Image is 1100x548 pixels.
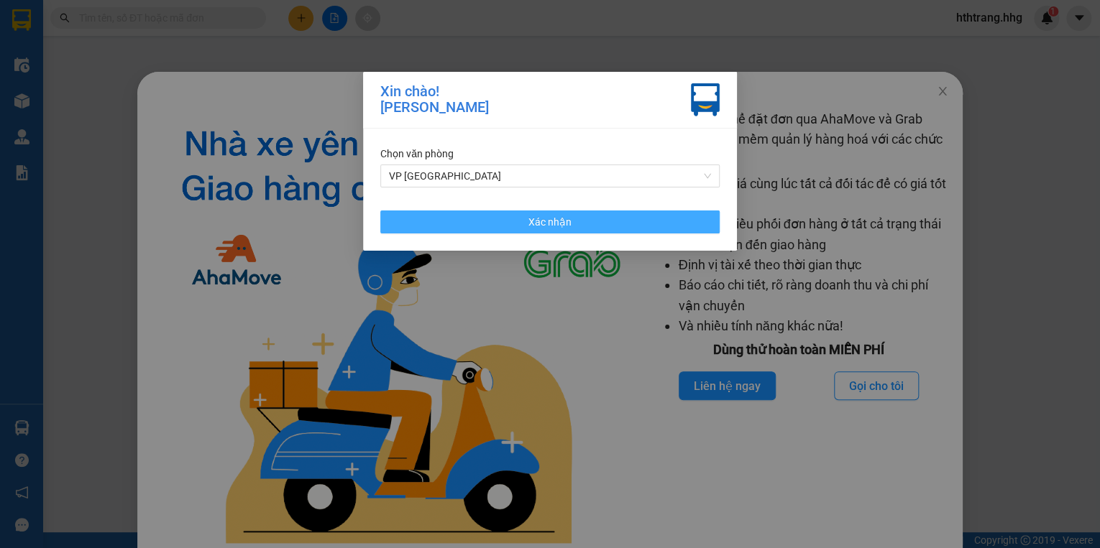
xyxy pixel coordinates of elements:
img: vxr-icon [691,83,720,116]
span: Xác nhận [528,214,572,230]
div: Chọn văn phòng [380,146,720,162]
span: VP Đà Nẵng [389,165,711,187]
button: Xác nhận [380,210,720,233]
div: Xin chào! [PERSON_NAME] [380,83,489,116]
